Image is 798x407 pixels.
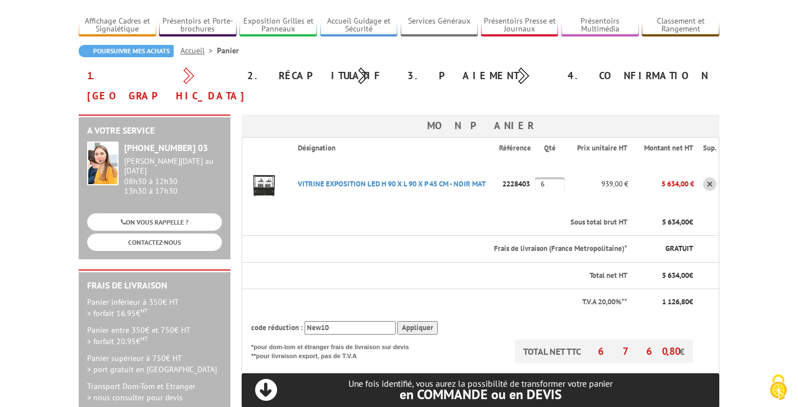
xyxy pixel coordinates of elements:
[662,297,689,307] span: 1 126,80
[251,340,420,360] p: *pour dom-tom et étranger frais de livraison sur devis **pour livraison export, pas de T.V.A
[298,244,627,254] p: Frais de livraison (France Metropolitaine)*
[217,45,239,56] li: Panier
[575,143,627,154] p: Prix unitaire HT
[87,353,222,375] p: Panier supérieur à 750€ HT
[662,271,689,280] span: 5 634,00
[87,234,222,251] a: CONTACTEZ-NOUS
[87,381,222,403] p: Transport Dom-Tom et Etranger
[499,143,533,154] p: Référence
[159,16,237,35] a: Présentoirs et Porte-brochures
[289,209,628,236] th: Sous total brut HT
[239,16,317,35] a: Exposition Grilles et Panneaux
[289,138,499,159] th: Désignation
[515,340,693,363] p: TOTAL NET TTC €
[662,217,689,227] span: 5 634,00
[561,16,639,35] a: Présentoirs Multimédia
[401,16,478,35] a: Services Généraux
[79,45,174,57] a: Poursuivre mes achats
[400,386,562,403] span: en COMMANDE ou en DEVIS
[694,138,719,159] th: Sup.
[566,174,628,194] p: 939,00 €
[140,307,148,314] sup: HT
[637,297,693,308] p: €
[140,335,148,342] sup: HT
[124,157,222,195] div: 08h30 à 12h30 13h30 à 17h30
[124,157,222,176] div: [PERSON_NAME][DATE] au [DATE]
[298,179,486,189] a: VITRINE EXPOSITION LED H 90 X L 90 X P 45 CM - NOIR MAT
[637,217,693,228] p: €
[637,271,693,281] p: €
[764,373,792,401] img: Cookies (fenêtre modale)
[87,141,119,185] img: widget-service.jpg
[665,244,693,253] span: GRATUIT
[242,378,719,401] p: Une fois identifié, vous aurez la possibilité de transformer votre panier
[87,296,222,319] p: Panier inférieur à 350€ HT
[251,271,627,281] p: Total net HT
[242,115,719,137] h3: Mon panier
[637,143,693,154] p: Montant net HT
[87,364,217,374] span: > port gratuit en [GEOGRAPHIC_DATA]
[535,138,566,159] th: Qté
[239,66,399,86] div: 2. Récapitulatif
[87,126,222,136] h2: A votre service
[628,174,694,194] p: 5 634,00 €
[251,297,627,308] p: T.V.A 20,00%**
[87,213,222,231] a: ON VOUS RAPPELLE ?
[499,174,534,194] p: 2228403
[251,323,303,332] span: code réduction :
[124,142,208,153] strong: [PHONE_NUMBER] 03
[87,281,222,291] h2: Frais de Livraison
[87,308,148,318] span: > forfait 16.95€
[79,66,239,106] div: 1. [GEOGRAPHIC_DATA]
[87,336,148,346] span: > forfait 20.95€
[759,369,798,407] button: Cookies (fenêtre modale)
[397,321,438,335] input: Appliquer
[598,345,679,358] span: 6 760,80
[242,162,287,207] img: VITRINE EXPOSITION LED H 90 X L 90 X P 45 CM - NOIR MAT
[481,16,559,35] a: Présentoirs Presse et Journaux
[399,66,559,86] div: 3. Paiement
[87,392,183,403] span: > nous consulter pour devis
[559,66,719,86] div: 4. Confirmation
[320,16,398,35] a: Accueil Guidage et Sécurité
[87,324,222,347] p: Panier entre 350€ et 750€ HT
[180,45,217,56] a: Accueil
[642,16,719,35] a: Classement et Rangement
[79,16,156,35] a: Affichage Cadres et Signalétique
